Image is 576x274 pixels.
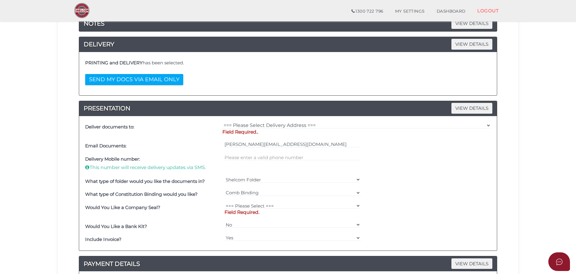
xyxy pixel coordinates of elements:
b: Deliver documents to: [85,124,134,130]
b: Would You Like a Company Seal? [85,205,160,210]
a: DELIVERYVIEW DETAILS [79,39,497,49]
a: MY SETTINGS [389,5,431,17]
h4: has been selected. [85,60,491,66]
h4: PRESENTATION [79,103,497,113]
h4: NOTES [79,19,497,28]
h4: DELIVERY [79,39,497,49]
b: Include Invoice? [85,236,122,242]
p: This number will receive delivery updates via SMS. [85,164,221,171]
input: Please enter a valid 10-digit phone number [225,154,361,161]
a: NOTESVIEW DETAILS [79,19,497,28]
b: Delivery Mobile number: [85,156,140,162]
span: VIEW DETAILS [451,39,492,49]
p: Field Required. [225,209,361,216]
b: What type of folder would you like the documents in? [85,178,205,184]
h4: PAYMENT DETAILS [79,259,497,269]
b: Email Documents: [85,143,126,149]
span: VIEW DETAILS [451,18,492,29]
a: 1300 722 796 [345,5,389,17]
a: DASHBOARD [431,5,472,17]
b: PRINTING and DELIVERY [85,60,143,66]
span: VIEW DETAILS [451,258,492,269]
p: Field Required.. [222,129,491,135]
a: PRESENTATIONVIEW DETAILS [79,103,497,113]
button: SEND MY DOCS VIA EMAIL ONLY [85,74,183,85]
span: VIEW DETAILS [451,103,492,113]
b: Would You Like a Bank Kit? [85,223,147,229]
a: PAYMENT DETAILSVIEW DETAILS [79,259,497,269]
a: LOGOUT [471,5,505,17]
button: Open asap [548,252,570,271]
b: What type of Constitution Binding would you like? [85,191,198,197]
